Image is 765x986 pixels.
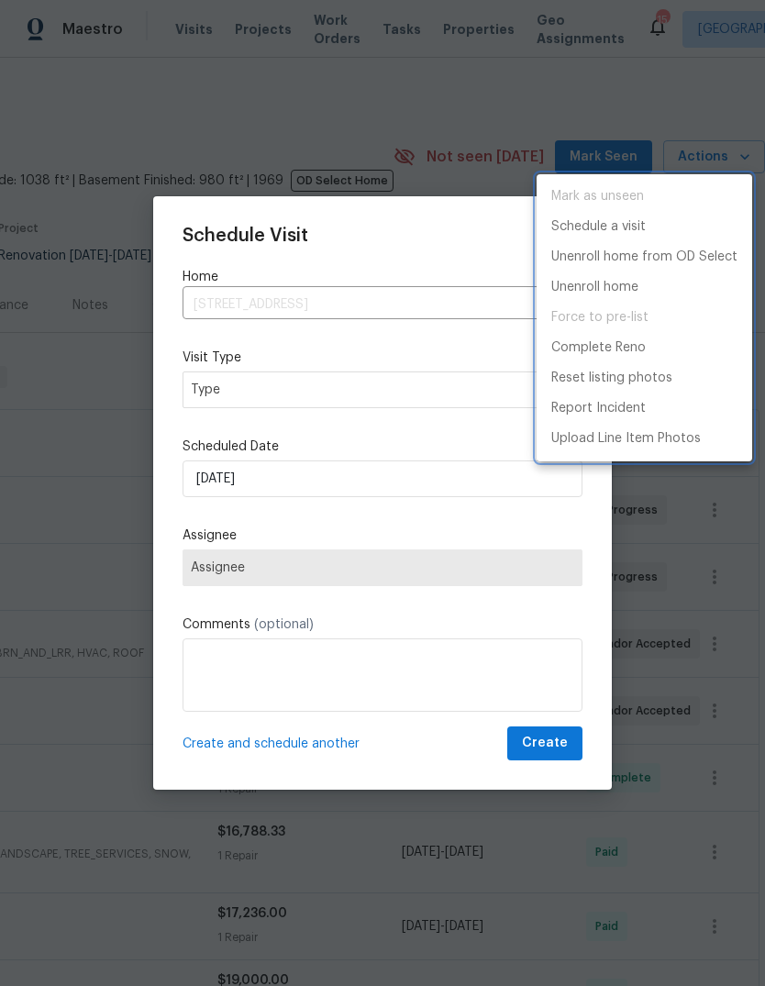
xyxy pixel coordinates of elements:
p: Reset listing photos [551,369,672,388]
p: Report Incident [551,399,646,418]
p: Unenroll home from OD Select [551,248,737,267]
p: Unenroll home [551,278,638,297]
span: Setup visit must be completed before moving home to pre-list [537,303,752,333]
p: Complete Reno [551,338,646,358]
p: Upload Line Item Photos [551,429,701,449]
p: Schedule a visit [551,217,646,237]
